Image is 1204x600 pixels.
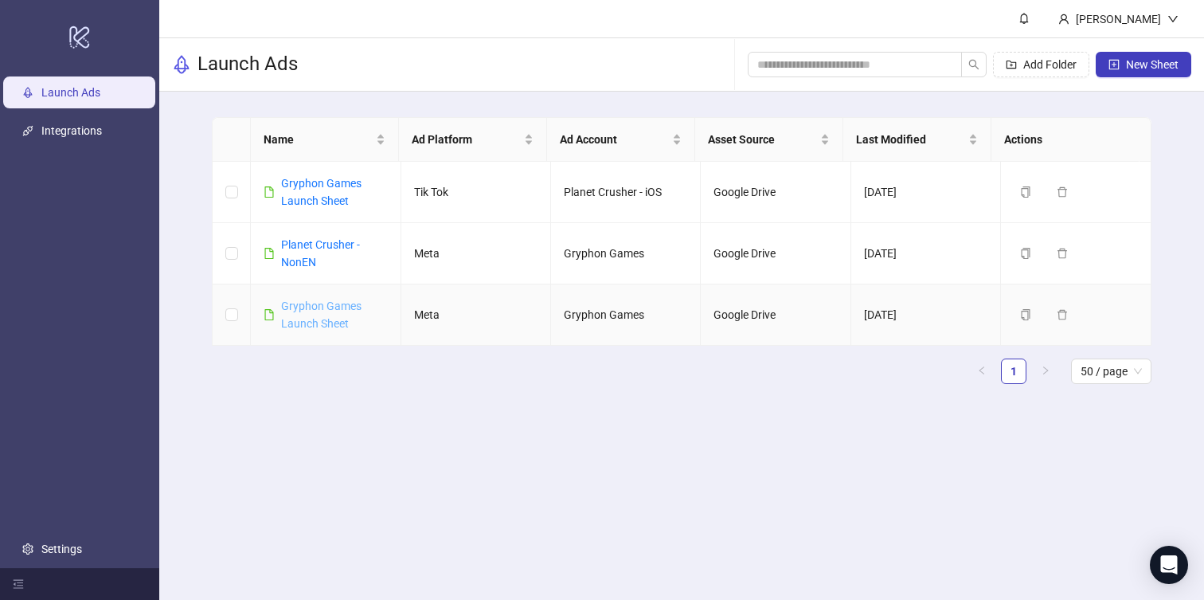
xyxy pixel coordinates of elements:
[547,118,695,162] th: Ad Account
[251,118,399,162] th: Name
[401,284,551,346] td: Meta
[969,359,995,384] li: Previous Page
[172,55,191,74] span: rocket
[1020,186,1031,198] span: copy
[977,366,987,375] span: left
[197,52,298,77] h3: Launch Ads
[401,223,551,284] td: Meta
[401,162,551,223] td: Tik Tok
[281,300,362,330] a: Gryphon Games Launch Sheet
[1096,52,1191,77] button: New Sheet
[41,124,102,137] a: Integrations
[1071,359,1151,384] div: Page Size
[1001,359,1026,384] li: 1
[264,248,275,259] span: file
[701,223,850,284] td: Google Drive
[1126,58,1179,71] span: New Sheet
[969,359,995,384] button: left
[1020,309,1031,320] span: copy
[1057,248,1068,259] span: delete
[1057,186,1068,198] span: delete
[993,52,1089,77] button: Add Folder
[551,284,701,346] td: Gryphon Games
[701,284,850,346] td: Google Drive
[13,578,24,590] span: menu-fold
[1033,359,1058,384] li: Next Page
[851,162,1001,223] td: [DATE]
[1108,59,1120,70] span: plus-square
[1081,359,1142,383] span: 50 / page
[41,543,82,555] a: Settings
[1020,248,1031,259] span: copy
[41,86,100,99] a: Launch Ads
[281,177,362,207] a: Gryphon Games Launch Sheet
[856,131,965,148] span: Last Modified
[1057,309,1068,320] span: delete
[264,309,275,320] span: file
[399,118,547,162] th: Ad Platform
[851,284,1001,346] td: [DATE]
[264,186,275,198] span: file
[695,118,843,162] th: Asset Source
[560,131,669,148] span: Ad Account
[412,131,521,148] span: Ad Platform
[281,238,360,269] a: Planet Crusher - NonEN
[264,131,373,148] span: Name
[551,162,701,223] td: Planet Crusher - iOS
[1058,14,1069,25] span: user
[968,59,979,70] span: search
[1041,366,1050,375] span: right
[1069,10,1167,28] div: [PERSON_NAME]
[851,223,1001,284] td: [DATE]
[1150,546,1188,584] div: Open Intercom Messenger
[1018,13,1030,24] span: bell
[1167,14,1179,25] span: down
[701,162,850,223] td: Google Drive
[991,118,1139,162] th: Actions
[1002,359,1026,383] a: 1
[551,223,701,284] td: Gryphon Games
[843,118,991,162] th: Last Modified
[1023,58,1077,71] span: Add Folder
[1006,59,1017,70] span: folder-add
[1033,359,1058,384] button: right
[708,131,817,148] span: Asset Source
